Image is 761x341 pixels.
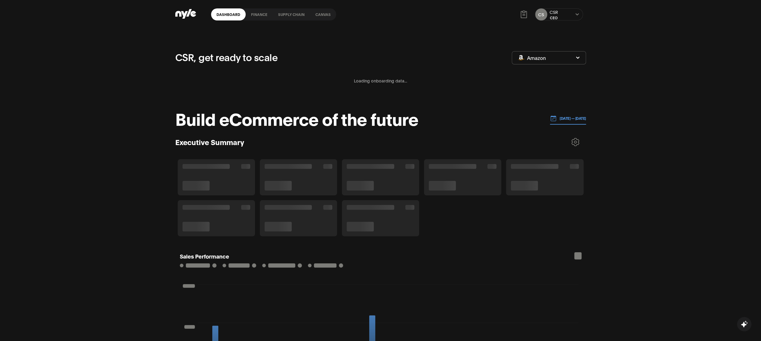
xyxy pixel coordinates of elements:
button: CSRCEO [550,9,558,20]
button: Amazon [512,51,586,64]
h1: Build eCommerce of the future [175,109,418,127]
div: CEO [550,15,558,20]
div: CSR [550,9,558,15]
a: finance [246,8,273,20]
img: Amazon [518,55,524,60]
img: 01.01.24 — 07.01.24 [550,115,557,122]
h1: Sales Performance [180,252,229,260]
button: CS [535,8,547,20]
p: CSR, get ready to scale [175,50,278,64]
button: [DATE] — [DATE] [550,112,586,125]
div: Loading onboarding data... [175,70,586,91]
p: [DATE] — [DATE] [557,116,586,121]
span: Amazon [527,54,546,61]
a: Supply chain [273,8,310,20]
a: Canvas [310,8,336,20]
a: Dashboard [211,8,246,20]
h3: Executive Summary [175,137,244,147]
